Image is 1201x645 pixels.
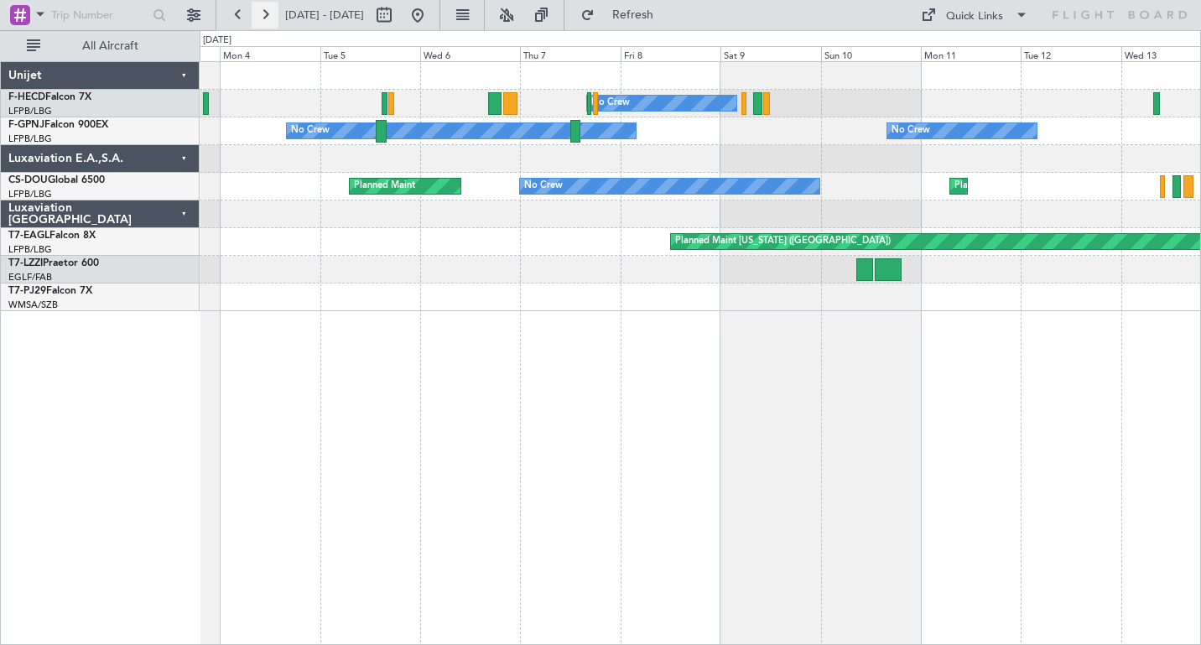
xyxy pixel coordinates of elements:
div: Tue 12 [1021,46,1120,61]
a: LFPB/LBG [8,105,52,117]
div: No Crew [524,174,563,199]
div: [DATE] [203,34,231,48]
div: No Crew [591,91,630,116]
div: Planned Maint [US_STATE] ([GEOGRAPHIC_DATA]) [675,229,891,254]
div: No Crew [291,118,330,143]
a: F-GPNJFalcon 900EX [8,120,108,130]
a: T7-EAGLFalcon 8X [8,231,96,241]
div: Mon 4 [220,46,320,61]
div: Quick Links [946,8,1003,25]
button: Quick Links [912,2,1037,29]
div: Thu 7 [520,46,620,61]
a: CS-DOUGlobal 6500 [8,175,105,185]
div: Sun 10 [821,46,921,61]
div: Wed 6 [420,46,520,61]
span: T7-EAGL [8,231,49,241]
a: T7-LZZIPraetor 600 [8,258,99,268]
div: Sat 9 [720,46,820,61]
a: T7-PJ29Falcon 7X [8,286,92,296]
div: Tue 5 [320,46,420,61]
button: Refresh [573,2,673,29]
a: LFPB/LBG [8,133,52,145]
a: F-HECDFalcon 7X [8,92,91,102]
a: LFPB/LBG [8,243,52,256]
span: [DATE] - [DATE] [285,8,364,23]
span: F-HECD [8,92,45,102]
div: No Crew [892,118,930,143]
span: T7-LZZI [8,258,43,268]
a: WMSA/SZB [8,299,58,311]
span: All Aircraft [44,40,177,52]
div: Mon 11 [921,46,1021,61]
div: Planned Maint [354,174,415,199]
a: EGLF/FAB [8,271,52,283]
span: F-GPNJ [8,120,44,130]
span: T7-PJ29 [8,286,46,296]
button: All Aircraft [18,33,182,60]
input: Trip Number [51,3,148,28]
span: CS-DOU [8,175,48,185]
a: LFPB/LBG [8,188,52,200]
span: Refresh [598,9,668,21]
div: Fri 8 [621,46,720,61]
